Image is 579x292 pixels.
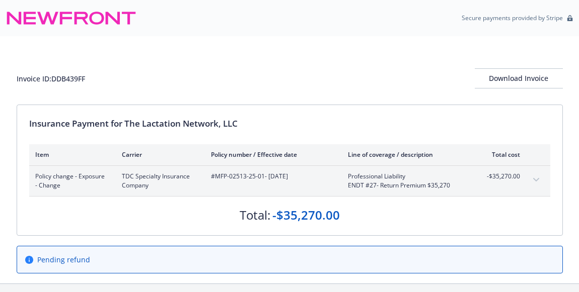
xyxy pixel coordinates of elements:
div: -$35,270.00 [272,207,340,224]
div: Carrier [122,150,195,159]
div: Insurance Payment for The Lactation Network, LLC [29,117,550,130]
span: Professional Liability [348,172,466,181]
button: expand content [528,172,544,188]
div: Total: [240,207,270,224]
span: TDC Specialty Insurance Company [122,172,195,190]
span: Pending refund [37,254,90,265]
span: Policy change - Exposure - Change [35,172,106,190]
div: Download Invoice [475,69,563,88]
div: Total cost [482,150,520,159]
div: Line of coverage / description [348,150,466,159]
p: Secure payments provided by Stripe [462,14,563,22]
div: Policy change - Exposure - ChangeTDC Specialty Insurance Company#MFP-02513-25-01- [DATE]Professio... [29,166,550,196]
div: Policy number / Effective date [211,150,332,159]
div: Item [35,150,106,159]
span: #MFP-02513-25-01 - [DATE] [211,172,332,181]
span: ENDT #27- Return Premium $35,270 [348,181,466,190]
span: -$35,270.00 [482,172,520,181]
div: Invoice ID: DDB439FF [17,73,85,84]
button: Download Invoice [475,68,563,88]
span: Professional LiabilityENDT #27- Return Premium $35,270 [348,172,466,190]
